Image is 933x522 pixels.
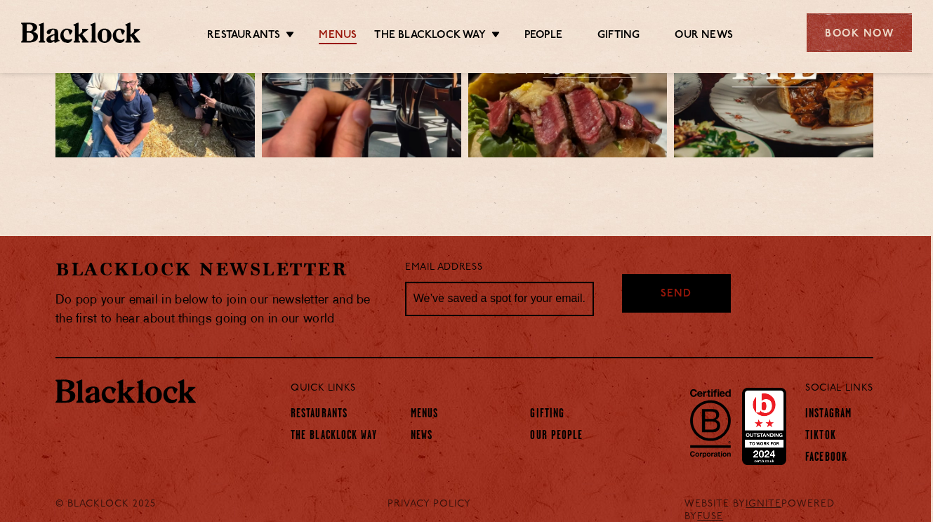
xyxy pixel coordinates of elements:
a: Gifting [530,407,564,423]
a: People [524,29,562,44]
img: Accred_2023_2star.png [742,388,786,465]
p: Social Links [805,379,873,398]
a: PRIVACY POLICY [388,498,471,511]
span: Send [661,287,692,303]
a: Facebook [805,451,847,466]
a: Our People [530,429,583,445]
input: We’ve saved a spot for your email... [405,282,594,317]
img: B-Corp-Logo-Black-RGB.svg [682,381,739,465]
a: TikTok [805,429,836,445]
img: BL_Textured_Logo-footer-cropped.svg [55,379,196,403]
a: Our News [675,29,733,44]
div: Book Now [807,13,912,52]
a: Gifting [597,29,640,44]
a: Instagram [805,407,852,423]
a: The Blacklock Way [374,29,485,44]
a: Menus [319,29,357,44]
img: BL_Textured_Logo-footer-cropped.svg [21,22,140,43]
label: Email Address [405,260,482,276]
a: News [411,429,432,445]
a: FUSE [697,511,723,522]
h2: Blacklock Newsletter [55,257,384,282]
a: Restaurants [207,29,280,44]
p: Do pop your email in below to join our newsletter and be the first to hear about things going on ... [55,291,384,329]
a: IGNITE [746,499,781,509]
a: The Blacklock Way [291,429,377,445]
a: Menus [411,407,439,423]
a: Restaurants [291,407,348,423]
p: Quick Links [291,379,759,398]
